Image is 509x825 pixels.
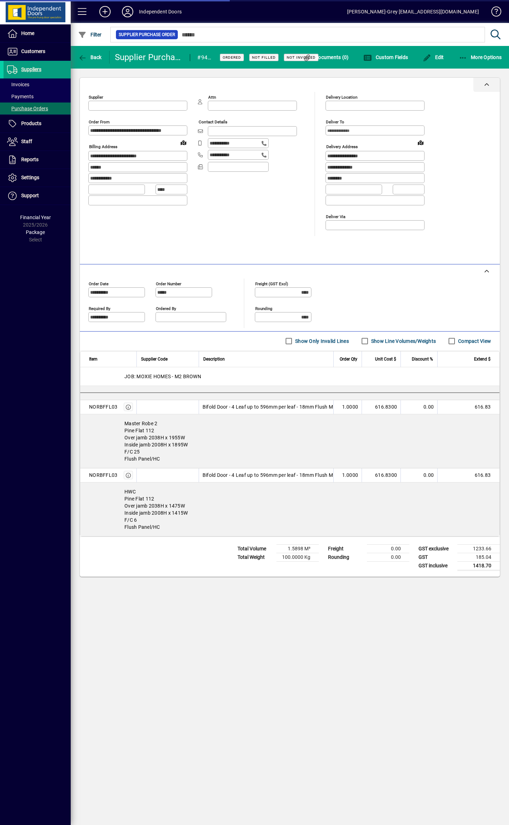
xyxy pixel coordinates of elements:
td: 0.00 [367,544,409,553]
span: More Options [459,54,502,60]
mat-label: Deliver via [326,214,345,219]
td: Freight [324,544,367,553]
td: 616.8300 [362,400,400,414]
span: Filter [78,32,102,37]
span: Ordered [223,55,241,60]
span: Customers [21,48,45,54]
span: Purchase Orders [7,106,48,111]
span: Supplier Code [141,355,168,363]
a: Staff [4,133,71,151]
mat-label: Freight (GST excl) [255,281,288,286]
td: 1.0000 [333,400,362,414]
div: HWC Pine Flat 112 Over jamb 2038H x 1475W Inside jamb 2008H x 1415W F/C 6 Flush Panel/HC [80,482,499,536]
label: Compact View [457,338,491,345]
a: View on map [178,137,189,148]
span: Not Filled [252,55,276,60]
button: Edit [421,51,446,64]
span: Custom Fields [363,54,408,60]
span: Supplier Purchase Order [119,31,175,38]
span: Unit Cost $ [375,355,396,363]
span: Bifold Door - 4 Leaf up to 596mm per leaf - 18mm Flush MDF [203,403,339,410]
td: Rounding [324,553,367,561]
mat-label: Required by [89,306,110,311]
span: Suppliers [21,66,41,72]
td: 616.83 [437,400,499,414]
mat-label: Rounding [255,306,272,311]
a: Settings [4,169,71,187]
td: 100.0000 Kg [276,553,319,561]
button: Filter [76,28,104,41]
span: Documents (0) [303,54,349,60]
a: Products [4,115,71,133]
button: Profile [116,5,139,18]
div: [PERSON_NAME]-Grey [EMAIL_ADDRESS][DOMAIN_NAME] [347,6,479,17]
mat-label: Delivery Location [326,95,357,100]
td: GST [415,553,457,561]
a: Purchase Orders [4,103,71,115]
a: Invoices [4,78,71,90]
span: Payments [7,94,34,99]
td: 1.5898 M³ [276,544,319,553]
a: Payments [4,90,71,103]
button: More Options [457,51,504,64]
mat-label: Supplier [89,95,103,100]
app-page-header-button: Back [71,51,110,64]
div: Independent Doors [139,6,182,17]
a: Knowledge Base [486,1,500,24]
button: Documents (0) [301,51,351,64]
a: Home [4,25,71,42]
div: JOB: MOXIE HOMES - M2 BROWN [80,367,499,386]
mat-label: Order from [89,119,110,124]
span: Item [89,355,98,363]
span: Order Qty [340,355,357,363]
div: #94276 [197,52,211,63]
span: Products [21,121,41,126]
td: GST exclusive [415,544,457,553]
mat-label: Deliver To [326,119,344,124]
a: Customers [4,43,71,60]
td: 0.00 [400,400,437,414]
div: Supplier Purchase Order [115,52,183,63]
span: Back [78,54,102,60]
td: 1.0000 [333,468,362,482]
span: Invoices [7,82,29,87]
td: Total Weight [234,553,276,561]
button: Back [76,51,104,64]
span: Not Invoiced [287,55,316,60]
div: NORBFFL03 [89,472,117,479]
td: 1418.70 [457,561,500,570]
button: Add [94,5,116,18]
label: Show Only Invalid Lines [294,338,349,345]
span: Financial Year [20,215,51,220]
div: Master Robe 2 Pine Flat 112 Over jamb 2038H x 1955W Inside jamb 2008H x 1895W F/C 25 Flush Panel/HC [80,414,499,468]
label: Show Line Volumes/Weights [370,338,436,345]
span: Bifold Door - 4 Leaf up to 596mm per leaf - 18mm Flush MDF [203,472,339,479]
span: Settings [21,175,39,180]
span: Edit [423,54,444,60]
span: Staff [21,139,32,144]
mat-label: Ordered by [156,306,176,311]
a: Support [4,187,71,205]
button: Custom Fields [362,51,410,64]
span: Discount % [412,355,433,363]
div: NORBFFL03 [89,403,117,410]
span: Description [203,355,225,363]
td: Total Volume [234,544,276,553]
mat-label: Order number [156,281,181,286]
td: 0.00 [367,553,409,561]
td: 1233.66 [457,544,500,553]
span: Extend $ [474,355,491,363]
td: GST inclusive [415,561,457,570]
span: Reports [21,157,39,162]
span: Home [21,30,34,36]
span: Package [26,229,45,235]
td: 616.8300 [362,468,400,482]
span: Support [21,193,39,198]
a: Reports [4,151,71,169]
a: View on map [415,137,426,148]
td: 185.04 [457,553,500,561]
mat-label: Order date [89,281,109,286]
mat-label: Attn [208,95,216,100]
td: 0.00 [400,468,437,482]
td: 616.83 [437,468,499,482]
